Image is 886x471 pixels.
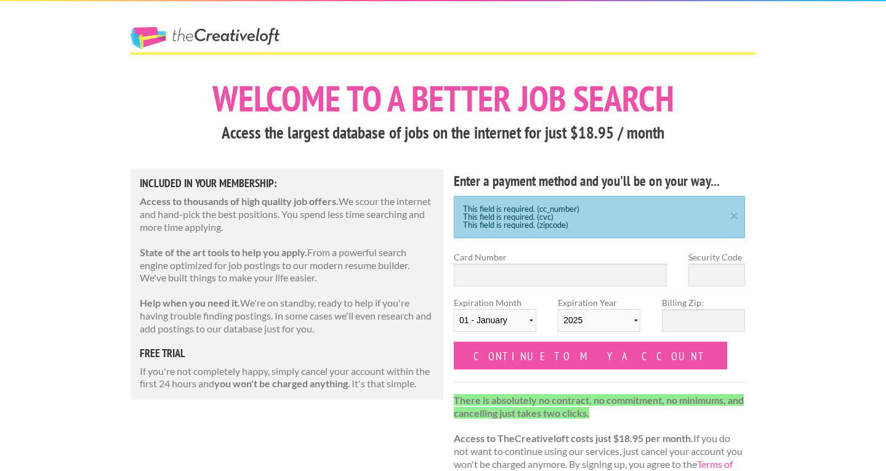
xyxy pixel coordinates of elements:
[140,348,434,359] h5: free trial
[131,81,755,116] h1: Welcome to a better job search
[662,296,744,309] label: Billing Zip:
[131,27,280,49] a: The Creative Loft
[140,297,434,335] p: We're on standby, ready to help if you're having trouble finding postings. In some cases we'll ev...
[454,196,745,238] div: This field is required. (cc_number) This field is required. (cvc) This field is required. (zipcode)
[140,365,434,391] p: If you're not completely happy, simply cancel your account within the first 24 hours and . It's t...
[140,297,240,308] strong: Help when you need it.
[140,178,434,189] h5: Included in Your Membership:
[454,394,744,419] strong: There is absolutely no contract, no commitment, no minimums, and cancelling just takes two clicks.
[558,296,640,342] label: Expiration Year
[140,195,434,233] p: We scour the internet and hand-pick the best positions. You spend less time searching and more ti...
[131,121,755,145] h3: Access the largest database of jobs on the internet for just $18.95 / month
[140,246,434,284] p: From a powerful search engine optimized for job postings to our modern resume builder. We've buil...
[214,377,348,389] strong: you won't be charged anything
[454,342,727,369] input: Continue to my account
[688,251,745,264] label: Security Code
[454,309,536,332] select: Expiration Month
[727,210,742,218] a: ×
[558,309,640,332] select: Expiration Year
[454,251,667,264] label: Card Number
[454,171,745,191] h4: Enter a payment method and you'll be on your way...
[140,195,339,207] strong: Access to thousands of high quality job offers.
[454,296,536,342] label: Expiration Month
[454,432,693,444] strong: Access to TheCreativeloft costs just $18.95 per month.
[140,246,307,258] strong: State of the art tools to help you apply.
